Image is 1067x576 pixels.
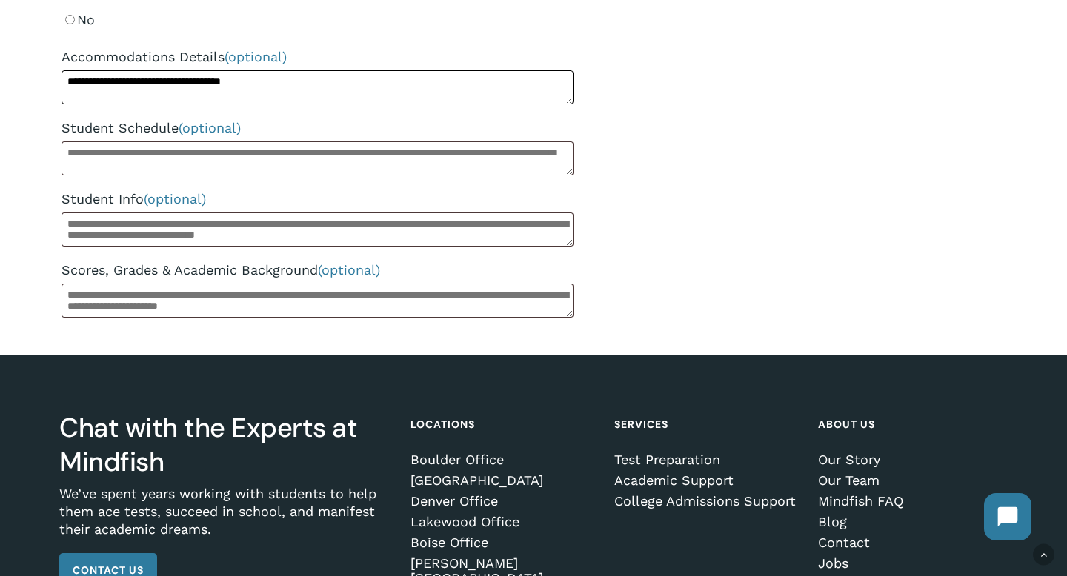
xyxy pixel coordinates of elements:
[818,515,1003,529] a: Blog
[818,556,1003,571] a: Jobs
[614,494,800,509] a: College Admissions Support
[410,411,596,438] h4: Locations
[614,452,800,467] a: Test Preparation
[818,535,1003,550] a: Contact
[818,411,1003,438] h4: About Us
[969,478,1046,555] iframe: Chatbot
[62,186,574,212] label: Student Info
[614,411,800,438] h4: Services
[410,535,596,550] a: Boise Office
[410,494,596,509] a: Denver Office
[818,452,1003,467] a: Our Story
[59,485,391,553] p: We’ve spent years working with students to help them ace tests, succeed in school, and manifest t...
[225,49,287,64] span: (optional)
[410,473,596,488] a: [GEOGRAPHIC_DATA]
[179,120,241,135] span: (optional)
[818,494,1003,509] a: Mindfish FAQ
[318,262,380,278] span: (optional)
[59,411,391,479] h3: Chat with the Experts at Mindfish
[818,473,1003,488] a: Our Team
[62,7,574,33] label: No
[62,44,574,70] label: Accommodations Details
[410,515,596,529] a: Lakewood Office
[144,191,206,207] span: (optional)
[62,115,574,141] label: Student Schedule
[65,15,75,24] input: No
[62,257,574,284] label: Scores, Grades & Academic Background
[410,452,596,467] a: Boulder Office
[614,473,800,488] a: Academic Support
